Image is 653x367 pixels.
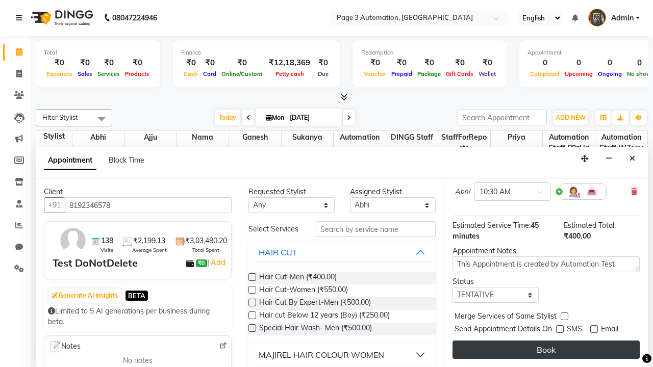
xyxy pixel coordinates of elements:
[316,221,436,237] input: Search by service name
[567,324,582,336] span: SMS
[122,70,152,77] span: Products
[491,131,543,144] span: Priya
[124,131,177,144] span: Ajju
[564,231,591,241] span: ₹400.00
[215,110,240,125] span: Today
[181,70,200,77] span: Cash
[75,70,95,77] span: Sales
[556,114,586,121] span: ADD NEW
[282,131,334,144] span: Sukanya
[528,57,562,69] div: 0
[259,349,384,361] div: MAJIREL HAIR COLOUR WOMEN
[185,235,227,246] span: ₹3,03,480.20
[259,310,390,323] span: Hair cut Below 12 years (Boy) (₹250.00)
[122,57,152,69] div: ₹0
[562,57,595,69] div: 0
[455,311,557,324] span: Merge Services of Same Stylist
[476,57,498,69] div: ₹0
[44,187,232,197] div: Client
[207,256,227,269] span: |
[287,110,338,125] input: 2025-09-01
[528,70,562,77] span: Completed
[562,70,595,77] span: Upcoming
[248,187,335,197] div: Requested Stylist
[259,272,337,284] span: Hair Cut-Men (₹400.00)
[229,131,281,144] span: Ganesh
[44,48,152,57] div: Total
[443,70,476,77] span: Gift Cards
[192,246,219,254] span: Total Spent
[386,131,438,144] span: DINGG Staff
[543,131,595,154] span: Automation Staff p9zHg
[109,155,144,165] span: Block Time
[196,259,207,268] span: ₹0
[209,256,227,269] a: Add
[259,284,348,297] span: Hair Cut-Women (₹550.00)
[625,151,640,167] button: Close
[48,306,228,327] div: Limited to 5 AI generations per business during beta.
[200,57,219,69] div: ₹0
[133,235,165,246] span: ₹2,199.13
[415,70,443,77] span: Package
[58,226,88,255] img: avatar
[611,13,634,23] span: Admin
[453,276,539,287] div: Status
[586,186,598,198] img: Interior.png
[132,246,167,254] span: Average Spent
[26,4,96,32] img: logo
[564,221,616,230] span: Estimated Total:
[177,131,229,144] span: Nama
[75,57,95,69] div: ₹0
[200,70,219,77] span: Card
[595,70,624,77] span: Ongoing
[44,197,65,213] button: +91
[241,224,308,234] div: Select Services
[458,110,547,125] input: Search Appointment
[48,340,81,353] span: Notes
[95,70,122,77] span: Services
[42,113,78,121] span: Filter Stylist
[72,131,124,144] span: Abhi
[443,57,476,69] div: ₹0
[219,70,265,77] span: Online/Custom
[219,57,265,69] div: ₹0
[44,57,75,69] div: ₹0
[455,187,470,197] span: Abhi
[259,323,372,335] span: Special Hair Wash- Men (₹500.00)
[101,246,113,254] span: Visits
[601,324,618,336] span: Email
[595,57,624,69] div: 0
[361,48,498,57] div: Redemption
[259,246,297,258] div: HAIR CUT
[595,131,647,154] span: Automation Staff wZsay
[314,57,332,69] div: ₹0
[253,243,432,261] button: HAIR CUT
[123,355,153,366] span: No notes
[95,57,122,69] div: ₹0
[49,289,120,303] button: Generate AI Insights
[265,57,314,69] div: ₹12,18,369
[415,57,443,69] div: ₹0
[350,187,436,197] div: Assigned Stylist
[101,235,113,246] span: 138
[264,114,287,121] span: Mon
[65,197,232,213] input: Search by Name/Mobile/Email/Code
[361,70,389,77] span: Voucher
[44,151,96,170] span: Appointment
[438,131,490,154] span: StaffForReports
[389,70,415,77] span: Prepaid
[389,57,415,69] div: ₹0
[453,340,640,359] button: Book
[36,131,72,142] div: Stylist
[112,4,157,32] b: 08047224946
[455,324,552,336] span: Send Appointment Details On
[567,186,580,198] img: Hairdresser.png
[476,70,498,77] span: Wallet
[259,297,371,310] span: Hair Cut By Expert-Men (₹500.00)
[44,70,75,77] span: Expenses
[453,221,531,230] span: Estimated Service Time:
[361,57,389,69] div: ₹0
[181,57,200,69] div: ₹0
[553,111,588,125] button: ADD NEW
[315,70,331,77] span: Due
